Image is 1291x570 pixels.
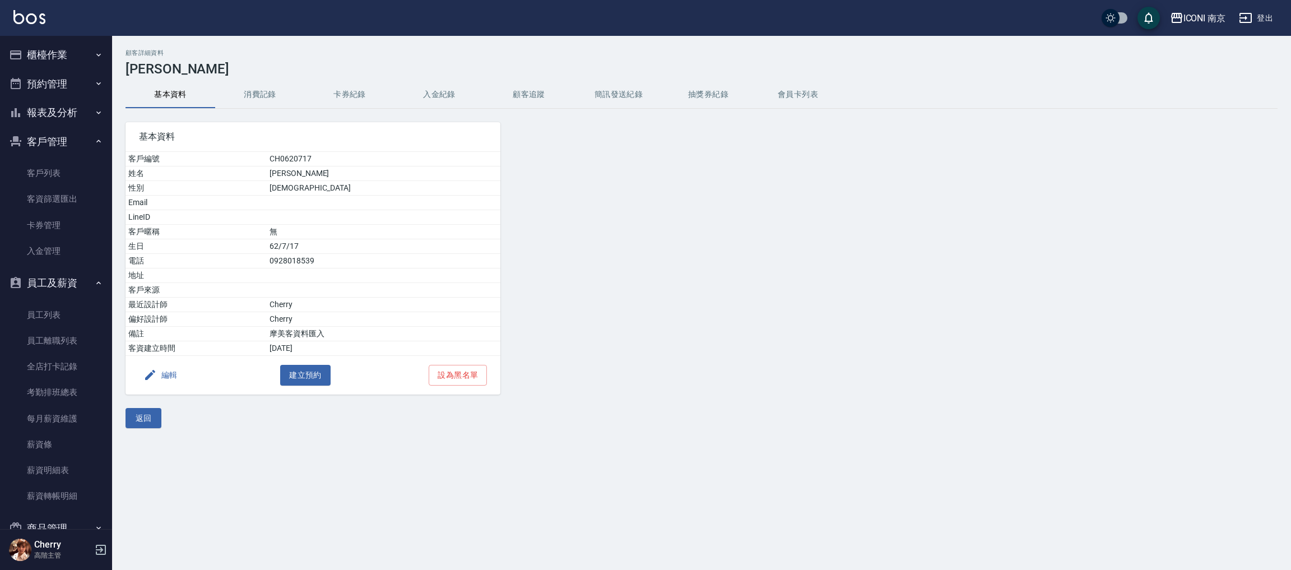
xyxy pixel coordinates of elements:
[126,312,267,327] td: 偏好設計師
[267,152,500,166] td: CH0620717
[1183,11,1226,25] div: ICONI 南京
[4,40,108,69] button: 櫃檯作業
[126,268,267,283] td: 地址
[484,81,574,108] button: 顧客追蹤
[753,81,843,108] button: 會員卡列表
[267,239,500,254] td: 62/7/17
[1137,7,1160,29] button: save
[126,210,267,225] td: LineID
[305,81,394,108] button: 卡券紀錄
[4,212,108,238] a: 卡券管理
[126,341,267,356] td: 客資建立時間
[4,268,108,298] button: 員工及薪資
[267,312,500,327] td: Cherry
[4,127,108,156] button: 客戶管理
[13,10,45,24] img: Logo
[4,238,108,264] a: 入金管理
[1165,7,1230,30] button: ICONI 南京
[4,160,108,186] a: 客戶列表
[4,328,108,354] a: 員工離職列表
[126,225,267,239] td: 客戶暱稱
[34,550,91,560] p: 高階主管
[126,181,267,196] td: 性別
[267,181,500,196] td: [DEMOGRAPHIC_DATA]
[4,379,108,405] a: 考勤排班總表
[126,254,267,268] td: 電話
[126,283,267,298] td: 客戶來源
[126,81,215,108] button: 基本資料
[574,81,663,108] button: 簡訊發送紀錄
[4,432,108,457] a: 薪資條
[267,166,500,181] td: [PERSON_NAME]
[4,406,108,432] a: 每月薪資維護
[126,298,267,312] td: 最近設計師
[4,98,108,127] button: 報表及分析
[267,298,500,312] td: Cherry
[139,131,487,142] span: 基本資料
[1234,8,1278,29] button: 登出
[34,539,91,550] h5: Cherry
[126,408,161,429] button: 返回
[394,81,484,108] button: 入金紀錄
[4,514,108,543] button: 商品管理
[267,341,500,356] td: [DATE]
[126,239,267,254] td: 生日
[267,327,500,341] td: 摩美客資料匯入
[4,69,108,99] button: 預約管理
[126,61,1278,77] h3: [PERSON_NAME]
[4,354,108,379] a: 全店打卡記錄
[126,327,267,341] td: 備註
[126,166,267,181] td: 姓名
[4,483,108,509] a: 薪資轉帳明細
[4,302,108,328] a: 員工列表
[267,225,500,239] td: 無
[9,539,31,561] img: Person
[215,81,305,108] button: 消費記錄
[267,254,500,268] td: 0928018539
[280,365,331,386] button: 建立預約
[4,186,108,212] a: 客資篩選匯出
[126,49,1278,57] h2: 顧客詳細資料
[139,365,182,386] button: 編輯
[126,196,267,210] td: Email
[429,365,487,386] button: 設為黑名單
[663,81,753,108] button: 抽獎券紀錄
[4,457,108,483] a: 薪資明細表
[126,152,267,166] td: 客戶編號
